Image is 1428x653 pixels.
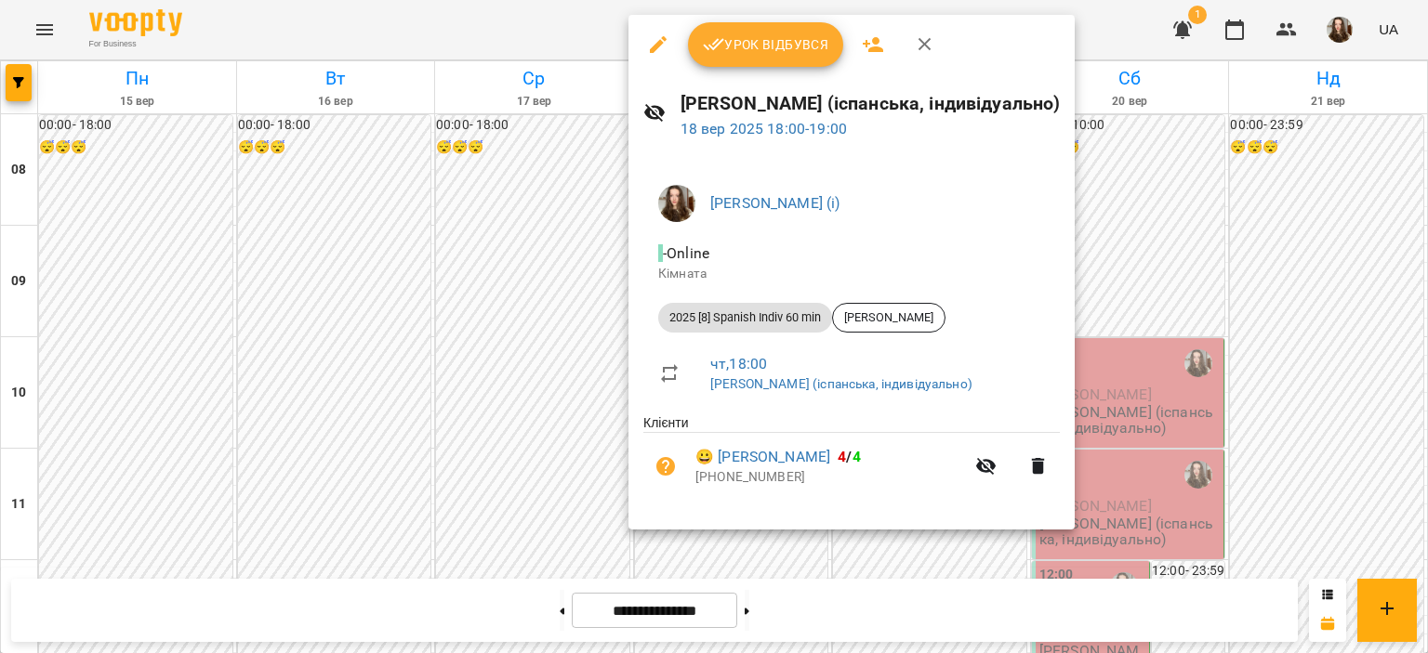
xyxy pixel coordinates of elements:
[853,448,861,465] span: 4
[838,448,860,465] b: /
[658,185,695,222] img: f828951e34a2a7ae30fa923eeeaf7e77.jpg
[688,22,844,67] button: Урок відбувся
[658,309,832,326] span: 2025 [8] Spanish Indiv 60 min
[695,468,964,487] p: [PHONE_NUMBER]
[838,448,846,465] span: 4
[643,413,1060,506] ul: Клієнти
[833,309,945,326] span: [PERSON_NAME]
[695,446,830,468] a: 😀 [PERSON_NAME]
[710,355,767,372] a: чт , 18:00
[658,265,1045,283] p: Кімната
[681,120,847,137] a: 18 вер 2025 18:00-19:00
[643,444,688,489] button: Візит ще не сплачено. Додати оплату?
[681,89,1061,118] h6: [PERSON_NAME] (іспанська, індивідуально)
[710,194,840,212] a: [PERSON_NAME] (і)
[658,244,713,262] span: - Online
[703,33,829,56] span: Урок відбувся
[832,303,945,333] div: [PERSON_NAME]
[710,376,972,391] a: [PERSON_NAME] (іспанська, індивідуально)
